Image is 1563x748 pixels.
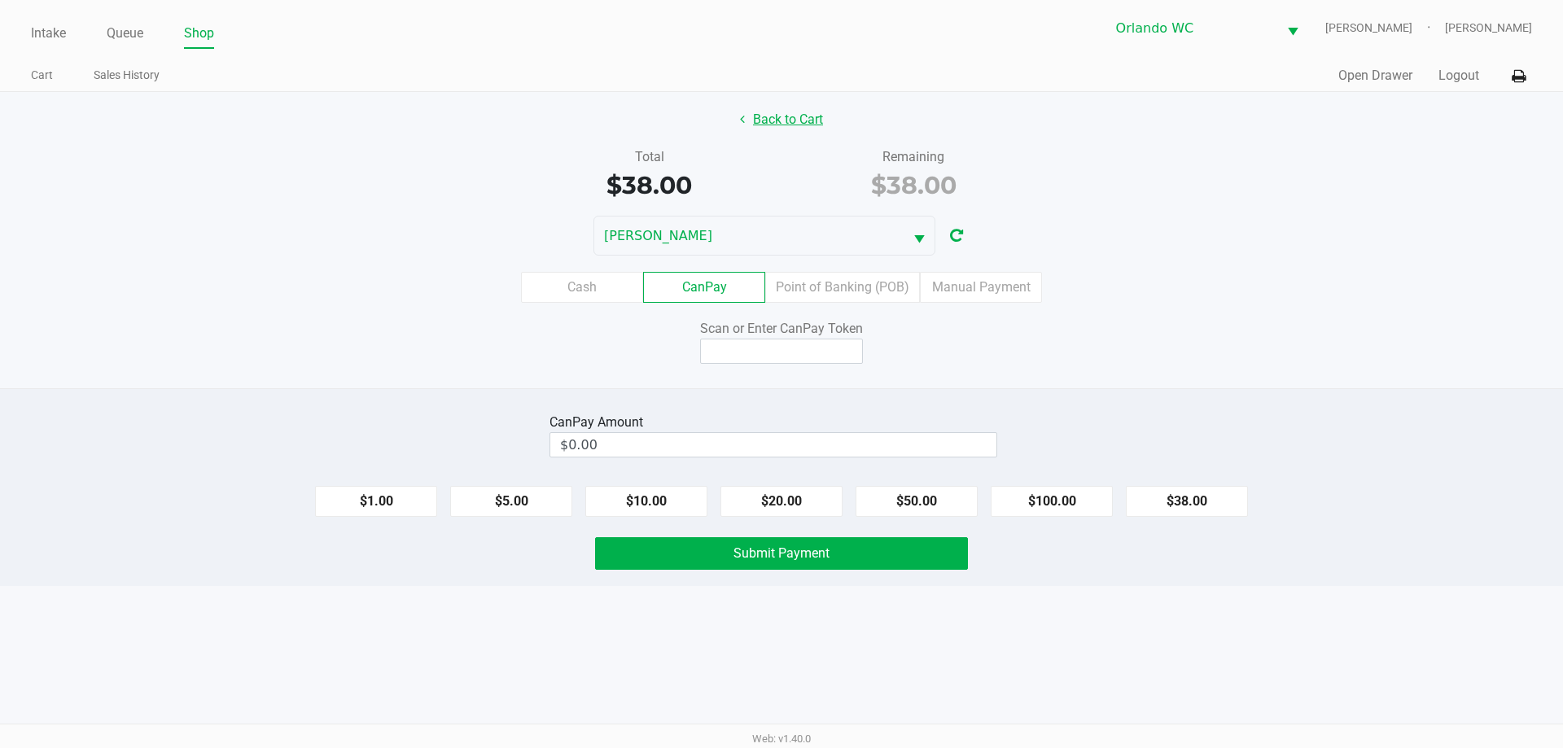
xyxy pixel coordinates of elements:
[1126,486,1248,517] button: $38.00
[733,545,830,561] span: Submit Payment
[450,486,572,517] button: $5.00
[549,413,650,432] div: CanPay Amount
[585,486,707,517] button: $10.00
[794,147,1034,167] div: Remaining
[720,486,843,517] button: $20.00
[529,167,769,203] div: $38.00
[752,733,811,745] span: Web: v1.40.0
[1445,20,1532,37] span: [PERSON_NAME]
[529,147,769,167] div: Total
[94,65,160,85] a: Sales History
[1338,66,1412,85] button: Open Drawer
[521,272,643,303] label: Cash
[31,65,53,85] a: Cart
[184,22,214,45] a: Shop
[315,486,437,517] button: $1.00
[604,226,894,246] span: [PERSON_NAME]
[1325,20,1445,37] span: [PERSON_NAME]
[595,319,968,339] div: Scan or Enter CanPay Token
[643,272,765,303] label: CanPay
[920,272,1042,303] label: Manual Payment
[1277,9,1308,47] button: Select
[794,167,1034,203] div: $38.00
[765,272,920,303] label: Point of Banking (POB)
[904,217,935,255] button: Select
[595,537,968,570] button: Submit Payment
[729,104,834,135] button: Back to Cart
[107,22,143,45] a: Queue
[991,486,1113,517] button: $100.00
[1116,19,1267,38] span: Orlando WC
[1438,66,1479,85] button: Logout
[856,486,978,517] button: $50.00
[31,22,66,45] a: Intake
